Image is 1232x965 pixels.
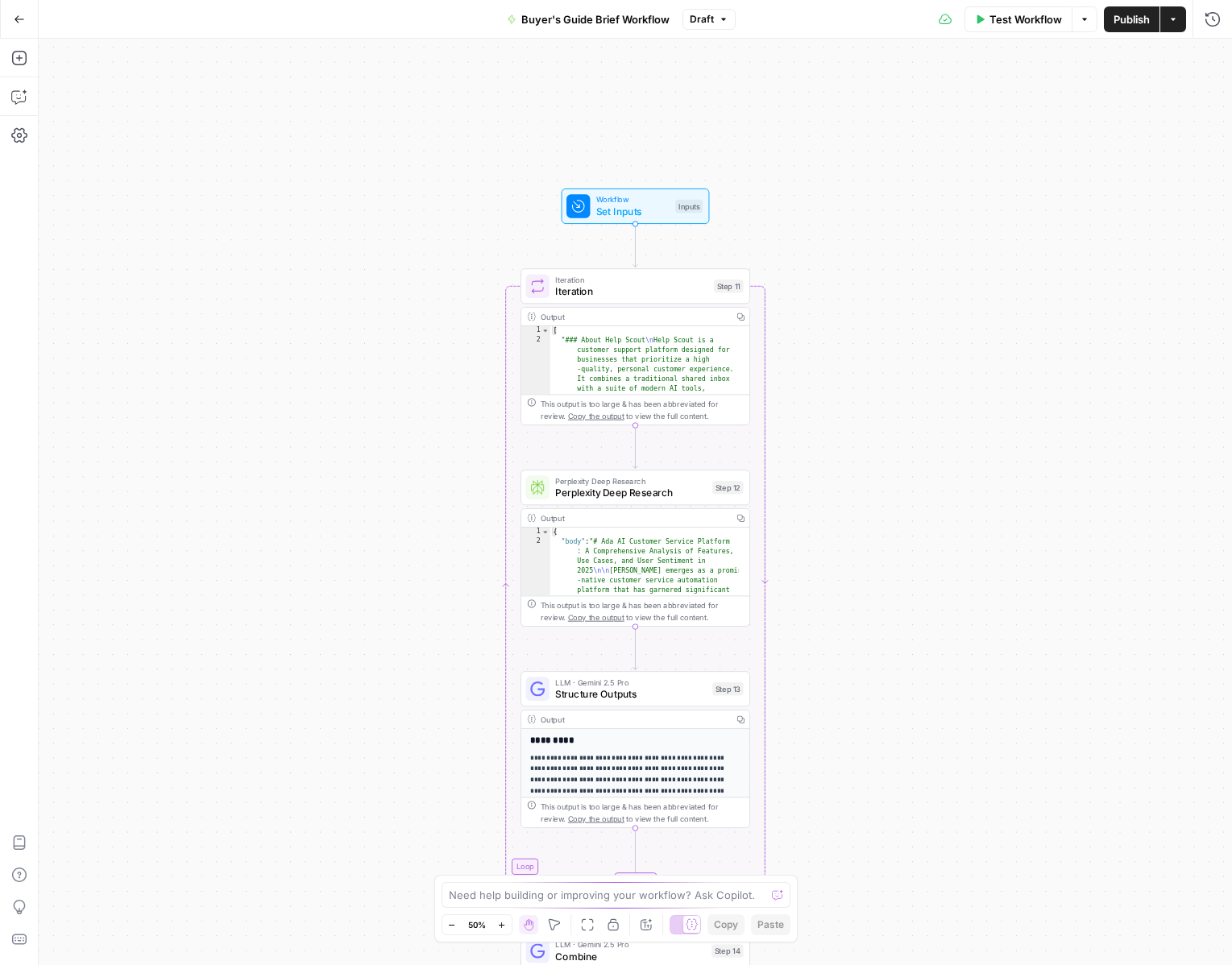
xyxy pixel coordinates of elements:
span: Copy the output [568,412,624,420]
g: Edge from step_12 to step_13 [633,627,638,669]
span: Copy the output [568,814,624,823]
span: Toggle code folding, rows 1 through 3 [541,326,550,336]
span: Perplexity Deep Research [555,475,706,487]
span: Perplexity Deep Research [555,485,706,499]
span: Toggle code folding, rows 1 through 3 [541,528,550,537]
button: Draft [682,9,736,30]
div: Step 13 [712,682,744,696]
g: Edge from start to step_11 [633,224,638,267]
span: Combine [555,949,706,963]
span: Buyer's Guide Brief Workflow [521,11,670,27]
span: Draft [690,12,714,27]
div: This output is too large & has been abbreviated for review. to view the full content. [541,801,744,824]
div: Step 12 [712,481,744,495]
div: This output is too large & has been abbreviated for review. to view the full content. [541,398,744,421]
div: Complete [521,872,750,888]
span: Copy [714,917,738,932]
span: Structure Outputs [555,686,706,701]
span: Test Workflow [989,11,1062,27]
span: Workflow [596,193,670,205]
div: This output is too large & has been abbreviated for review. to view the full content. [541,599,744,623]
button: Paste [751,914,790,935]
div: Perplexity Deep ResearchPerplexity Deep ResearchStep 12Output{ "body":"# Ada AI Customer Service ... [521,470,750,627]
span: Paste [757,917,784,932]
button: Copy [707,914,745,935]
g: Edge from step_11 to step_12 [633,425,638,468]
div: Output [541,311,728,323]
div: Inputs [675,200,703,213]
div: 1 [521,528,550,537]
div: Step 11 [714,280,744,293]
span: Iteration [555,274,707,286]
span: LLM · Gemini 2.5 Pro [555,938,706,951]
span: Copy the output [568,613,624,622]
button: Buyer's Guide Brief Workflow [497,6,679,32]
button: Test Workflow [964,6,1072,32]
span: LLM · Gemini 2.5 Pro [555,677,706,689]
div: WorkflowSet InputsInputs [521,188,750,224]
span: Iteration [555,284,707,298]
div: Complete [614,872,656,888]
span: Set Inputs [596,204,670,218]
div: Output [541,714,728,726]
span: 50% [468,918,486,931]
span: Publish [1114,11,1150,27]
div: Step 14 [711,944,744,958]
div: 1 [521,326,550,336]
div: Output [541,512,728,524]
button: Publish [1104,6,1159,32]
div: LoopIterationIterationStep 11Output[ "### About Help Scout\nHelp Scout is a customer support plat... [521,268,750,425]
